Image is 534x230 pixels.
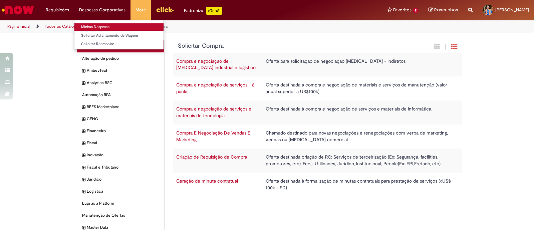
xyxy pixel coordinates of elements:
[173,76,463,100] tr: Compra e negociação de serviços - 8 packs Oferta destinada a compra e negociação de materiais e s...
[74,23,164,31] a: Minhas Despesas
[87,116,159,122] span: CENG
[87,128,159,134] span: Financeiro
[74,32,164,39] a: Solicitar Adiantamento de Viagem
[77,173,164,186] div: expandir categoria Jurídico Jurídico
[87,104,159,110] span: BEES Marketplace
[82,128,85,135] i: expandir categoria Financeiro
[82,68,85,74] i: expandir categoria AmbevTech
[136,7,146,13] span: More
[79,7,125,13] span: Despesas Corporativas
[176,130,250,143] a: Compra E Negociação De Vendas E Marketing
[82,104,85,111] i: expandir categoria BEES Marketplace
[77,197,164,210] div: Lupi as a Platform
[173,173,463,197] tr: Geração de minuta contratual Oferta destinada à formalização de minutas contratuais para prestaçã...
[87,152,159,158] span: Inovação
[74,20,164,50] ul: Despesas Corporativas
[82,140,85,147] i: expandir categoria Fiscal
[434,43,440,50] i: Exibição em cartão
[77,137,164,149] div: expandir categoria Fiscal Fiscal
[77,113,164,125] div: expandir categoria CENG CENG
[262,149,456,173] td: Oferta destinada criação de RC: Serviços de terceirização (Ex: Segurança, facilities, promotores,...
[262,173,456,197] td: Oferta destinada à formalização de minutas contratuais para prestação de serviços (<US$ 100k USD)
[77,161,164,174] div: expandir categoria Fiscal e Tributário Fiscal e Tributário
[262,100,456,125] td: Oferta destinada à compra e negociação de serviços e materiais de informática.
[5,20,351,33] ul: Trilhas de página
[184,7,222,15] div: Padroniza
[77,77,164,89] div: expandir categoria Analytics BSC Analytics BSC
[156,5,174,15] img: click_logo_yellow_360x200.png
[77,89,164,101] div: Automação RPA
[87,189,159,194] span: Logistica
[262,125,456,149] td: Chamado destinado para novas negociações e renegociações com verba de marketing, vendas ou [MEDIC...
[46,7,69,13] span: Requisições
[176,106,251,119] a: Compra e negociação de serviços e materiais de tecnologia
[82,189,85,195] i: expandir categoria Logistica
[176,82,255,94] a: Compra e negociação de serviços - 8 packs
[77,149,164,161] div: expandir categoria Inovação Inovação
[82,201,159,206] span: Lupi as a Platform
[7,24,30,29] a: Página inicial
[393,7,412,13] span: Favoritos
[87,177,159,182] span: Jurídico
[45,24,80,29] a: Todos os Catálogos
[87,165,159,170] span: Fiscal e Tributário
[173,53,463,77] tr: Compra e negociação de [MEDICAL_DATA] industrial e logístico Oferta para solicitação de negociaçã...
[262,53,456,77] td: Oferta para solicitação de negociação [MEDICAL_DATA] - Indiretos
[495,7,529,13] span: [PERSON_NAME]
[176,178,238,184] a: Geração de minuta contratual
[173,125,463,149] tr: Compra E Negociação De Vendas E Marketing Chamado destinado para novas negociações e renegociaçõe...
[1,3,35,17] img: ServiceNow
[445,43,446,51] span: |
[413,8,419,13] span: 2
[176,58,256,71] a: Compra e negociação de [MEDICAL_DATA] industrial e logístico
[82,213,159,218] span: Manutenção de Ofertas
[82,116,85,123] i: expandir categoria CENG
[82,56,159,61] span: Alteração de pedido
[77,52,164,65] div: Alteração de pedido
[82,177,85,183] i: expandir categoria Jurídico
[176,154,247,160] a: Criação de Requisição de Compra
[82,80,85,87] i: expandir categoria Analytics BSC
[451,43,457,50] i: Exibição de grade
[87,68,159,73] span: AmbevTech
[87,140,159,146] span: Fiscal
[77,209,164,222] div: Manutenção de Ofertas
[77,101,164,113] div: expandir categoria BEES Marketplace BEES Marketplace
[77,64,164,77] div: expandir categoria AmbevTech AmbevTech
[77,125,164,137] div: expandir categoria Financeiro Financeiro
[429,7,458,13] a: Rascunhos
[82,165,85,171] i: expandir categoria Fiscal e Tributário
[87,80,159,86] span: Analytics BSC
[74,40,164,48] a: Solicitar Reembolso
[82,152,85,159] i: expandir categoria Inovação
[434,7,458,13] span: Rascunhos
[77,185,164,198] div: expandir categoria Logistica Logistica
[173,149,463,173] tr: Criação de Requisição de Compra Oferta destinada criação de RC: Serviços de terceirização (Ex: Se...
[173,100,463,125] tr: Compra e negociação de serviços e materiais de tecnologia Oferta destinada à compra e negociação ...
[178,43,385,49] h1: {"description":null,"title":"Solicitar Compra"} Categoria
[262,76,456,100] td: Oferta destinada a compra e negociação de materiais e serviços de manutenção (valor anual superio...
[82,92,159,98] span: Automação RPA
[206,7,222,15] p: +GenAi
